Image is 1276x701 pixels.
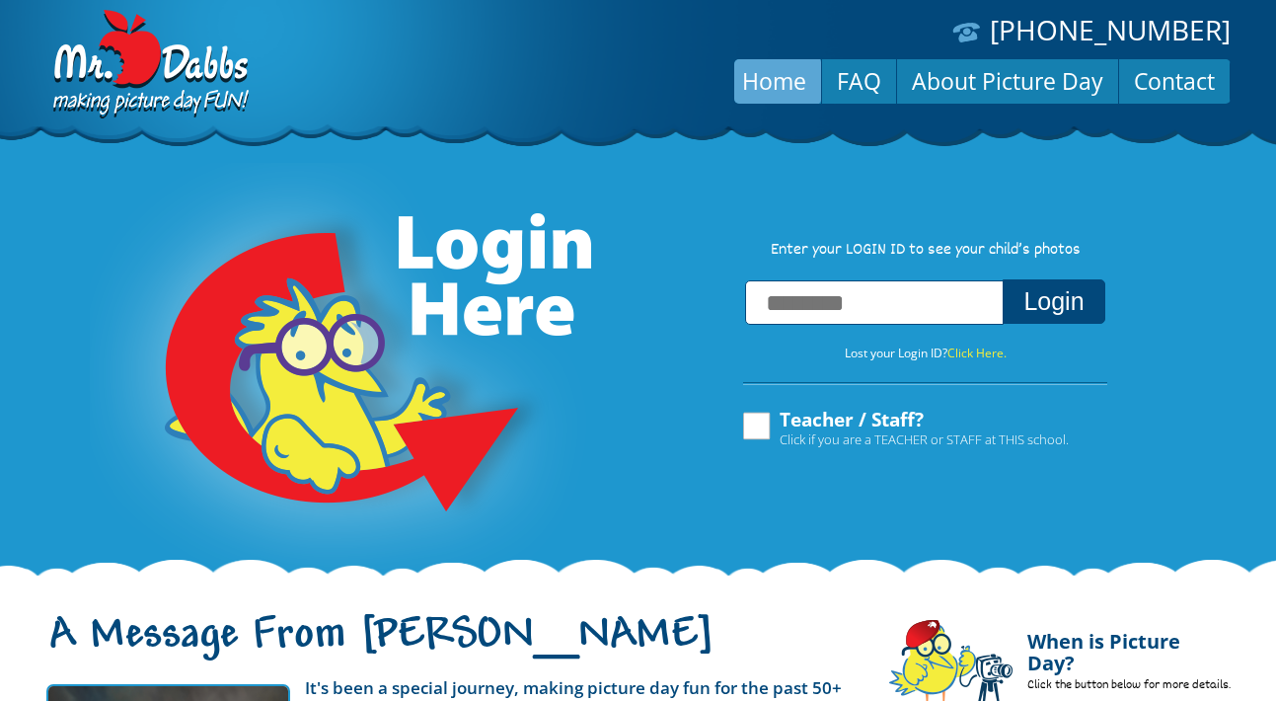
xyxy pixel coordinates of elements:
[46,10,252,120] img: Dabbs Company
[740,410,1069,447] label: Teacher / Staff?
[1119,57,1230,105] a: Contact
[897,57,1118,105] a: About Picture Day
[1003,279,1104,324] button: Login
[727,57,821,105] a: Home
[723,240,1128,262] p: Enter your LOGIN ID to see your child’s photos
[723,343,1128,364] p: Lost your Login ID?
[822,57,896,105] a: FAQ
[90,163,595,578] img: Login Here
[780,429,1069,449] span: Click if you are a TEACHER or STAFF at THIS school.
[947,345,1007,361] a: Click Here.
[46,627,860,668] h1: A Message From [PERSON_NAME]
[1027,674,1231,701] p: Click the button below for more details.
[1027,619,1231,674] h4: When is Picture Day?
[990,11,1231,48] a: [PHONE_NUMBER]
